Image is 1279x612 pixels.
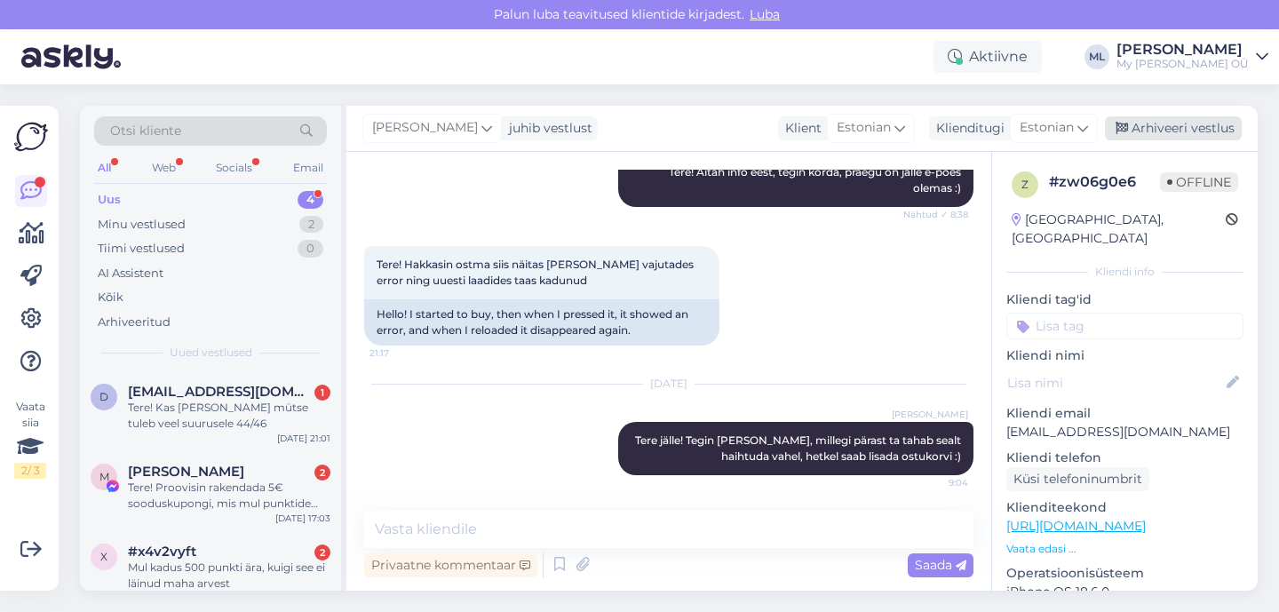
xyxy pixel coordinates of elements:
span: Estonian [837,118,891,138]
div: Minu vestlused [98,216,186,234]
input: Lisa tag [1006,313,1243,339]
span: 9:04 [902,476,968,489]
div: 2 [299,216,323,234]
div: Kõik [98,289,123,306]
p: Kliendi tag'id [1006,290,1243,309]
div: 4 [298,191,323,209]
a: [PERSON_NAME]My [PERSON_NAME] OÜ [1116,43,1268,71]
span: Tere! Hakkasin ostma siis näitas [PERSON_NAME] vajutades error ning uuesti laadides taas kadunud [377,258,696,287]
span: z [1021,178,1029,191]
div: Tiimi vestlused [98,240,185,258]
div: Tere! Kas [PERSON_NAME] mütse tuleb veel suurusele 44/46 [128,400,330,432]
span: [PERSON_NAME] [372,118,478,138]
div: [DATE] 17:03 [275,512,330,525]
div: 2 / 3 [14,463,46,479]
span: [PERSON_NAME] [892,408,968,421]
p: iPhone OS 18.6.0 [1006,583,1243,601]
input: Lisa nimi [1007,373,1223,393]
div: [PERSON_NAME] [1116,43,1249,57]
div: Email [290,156,327,179]
div: Web [148,156,179,179]
div: Privaatne kommentaar [364,553,537,577]
div: # zw06g0e6 [1049,171,1160,193]
div: AI Assistent [98,265,163,282]
div: Mul kadus 500 punkti ära, kuigi see ei läinud maha arvest [128,560,330,592]
div: [DATE] [364,376,973,392]
div: Küsi telefoninumbrit [1006,467,1149,491]
a: [URL][DOMAIN_NAME] [1006,518,1146,534]
span: daisi.simukova@mail.ee [128,384,313,400]
span: 21:17 [369,346,436,360]
div: 2 [314,544,330,560]
p: Klienditeekond [1006,498,1243,517]
div: 1 [314,385,330,401]
div: ML [1084,44,1109,69]
div: [GEOGRAPHIC_DATA], [GEOGRAPHIC_DATA] [1012,211,1226,248]
p: [EMAIL_ADDRESS][DOMAIN_NAME] [1006,423,1243,441]
span: M [99,470,109,483]
span: Saada [915,557,966,573]
span: Luba [744,6,785,22]
span: Estonian [1020,118,1074,138]
div: Arhiveeri vestlus [1105,116,1242,140]
span: Nähtud ✓ 8:38 [902,208,968,221]
div: Klient [778,119,822,138]
span: Otsi kliente [110,122,181,140]
span: Maaja Laast [128,464,244,480]
div: My [PERSON_NAME] OÜ [1116,57,1249,71]
div: Klienditugi [929,119,1005,138]
div: Arhiveeritud [98,314,171,331]
p: Kliendi email [1006,404,1243,423]
div: Hello! I started to buy, then when I pressed it, it showed an error, and when I reloaded it disap... [364,299,719,346]
div: 0 [298,240,323,258]
div: juhib vestlust [502,119,592,138]
img: Askly Logo [14,120,48,154]
p: Kliendi telefon [1006,449,1243,467]
div: [DATE] 21:01 [277,432,330,445]
div: Uus [98,191,121,209]
div: Kliendi info [1006,264,1243,280]
div: Vaata siia [14,399,46,479]
span: Offline [1160,172,1238,192]
div: All [94,156,115,179]
span: x [100,550,107,563]
div: 2 [314,465,330,481]
span: d [99,390,108,403]
span: Tere jälle! Tegin [PERSON_NAME], millegi pärast ta tahab sealt haihtuda vahel, hetkel saab lisada... [635,433,964,463]
p: Vaata edasi ... [1006,541,1243,557]
p: Kliendi nimi [1006,346,1243,365]
span: Uued vestlused [170,345,252,361]
div: Tere! Proovisin rakendada 5€ sooduskupongi, mis mul punktide arvelt kogunenud on. [PERSON_NAME] k... [128,480,330,512]
div: Aktiivne [933,41,1042,73]
div: Socials [212,156,256,179]
p: Operatsioonisüsteem [1006,564,1243,583]
span: #x4v2vyft [128,544,196,560]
